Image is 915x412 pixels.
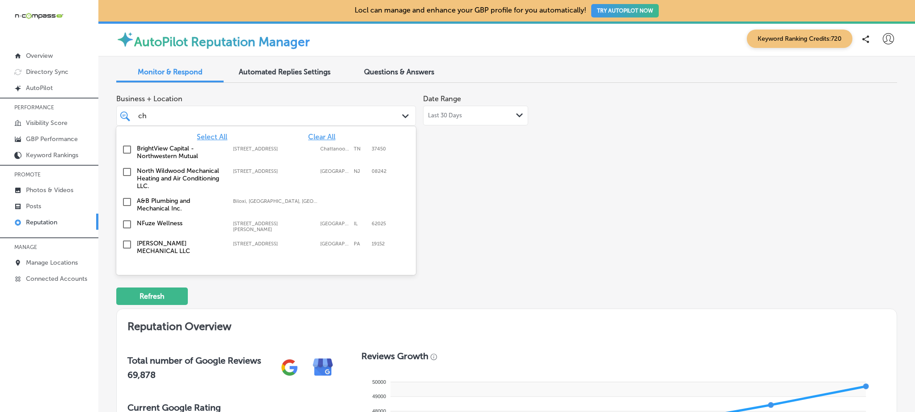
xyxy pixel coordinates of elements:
h2: 69,878 [127,369,261,380]
label: 1811 Tolbut St [233,241,316,247]
p: Directory Sync [26,68,68,76]
span: Business + Location [116,94,416,103]
h3: Total number of Google Reviews [127,355,261,366]
label: 37450 [372,146,386,152]
label: Rio Grande [320,168,349,174]
p: AutoPilot [26,84,53,92]
button: Refresh [116,288,188,305]
p: Keyword Rankings [26,151,78,159]
p: Visibility Score [26,119,68,127]
label: TN [354,146,367,152]
h3: Reviews Growth [361,351,428,361]
label: 104 S Buchanan St [233,221,316,232]
label: PA [354,241,367,247]
span: Keyword Ranking Credits: 720 [747,30,852,48]
p: Posts [26,202,41,210]
p: Photos & Videos [26,186,73,194]
label: A&B Plumbing and Mechanical Inc. [137,197,224,212]
img: e7ababfa220611ac49bdb491a11684a6.png [306,351,340,384]
tspan: 49000 [373,394,386,399]
label: 351 Ranger Road; Unit 3 [233,168,316,174]
span: Automated Replies Settings [239,68,330,76]
label: BrightView Capital - Northwestern Mutual [137,145,224,160]
label: 08242 [372,168,386,174]
label: Chattanooga [320,146,349,152]
label: Biloxi, MS, USA | Latimer, MS, USA | Gulfport, MS, USA | Long Beach, MS, USA | D'Iberville, MS, U... [233,198,320,204]
p: Connected Accounts [26,275,87,283]
label: Philadelphia [320,241,349,247]
label: 605 Chestnut St Ste 320 [233,146,316,152]
label: North Wildwood Mechanical Heating and Air Conditioning LLC. [137,167,224,190]
label: PETER MECHANICAL LLC [137,240,224,255]
span: Questions & Answers [364,68,434,76]
img: gPZS+5FD6qPJAAAAABJRU5ErkJggg== [273,351,306,384]
label: Date Range [423,94,461,103]
label: IL [354,221,367,232]
tspan: 50000 [373,379,386,385]
label: NJ [354,168,367,174]
span: Monitor & Respond [138,68,203,76]
label: Edwardsville [320,221,349,232]
button: TRY AUTOPILOT NOW [591,4,659,17]
label: 62025 [372,221,386,232]
h2: Reputation Overview [117,309,897,340]
p: Overview [26,52,53,60]
p: GBP Performance [26,135,78,143]
label: AutoPilot Reputation Manager [134,34,310,49]
span: Clear All [308,133,335,141]
p: Manage Locations [26,259,78,266]
img: 660ab0bf-5cc7-4cb8-ba1c-48b5ae0f18e60NCTV_CLogo_TV_Black_-500x88.png [14,12,64,20]
p: Reputation [26,219,57,226]
label: NFuze Wellness [137,219,224,227]
span: Last 30 Days [428,112,462,119]
img: autopilot-icon [116,30,134,48]
label: 19152 [372,241,385,247]
span: Select All [197,133,227,141]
